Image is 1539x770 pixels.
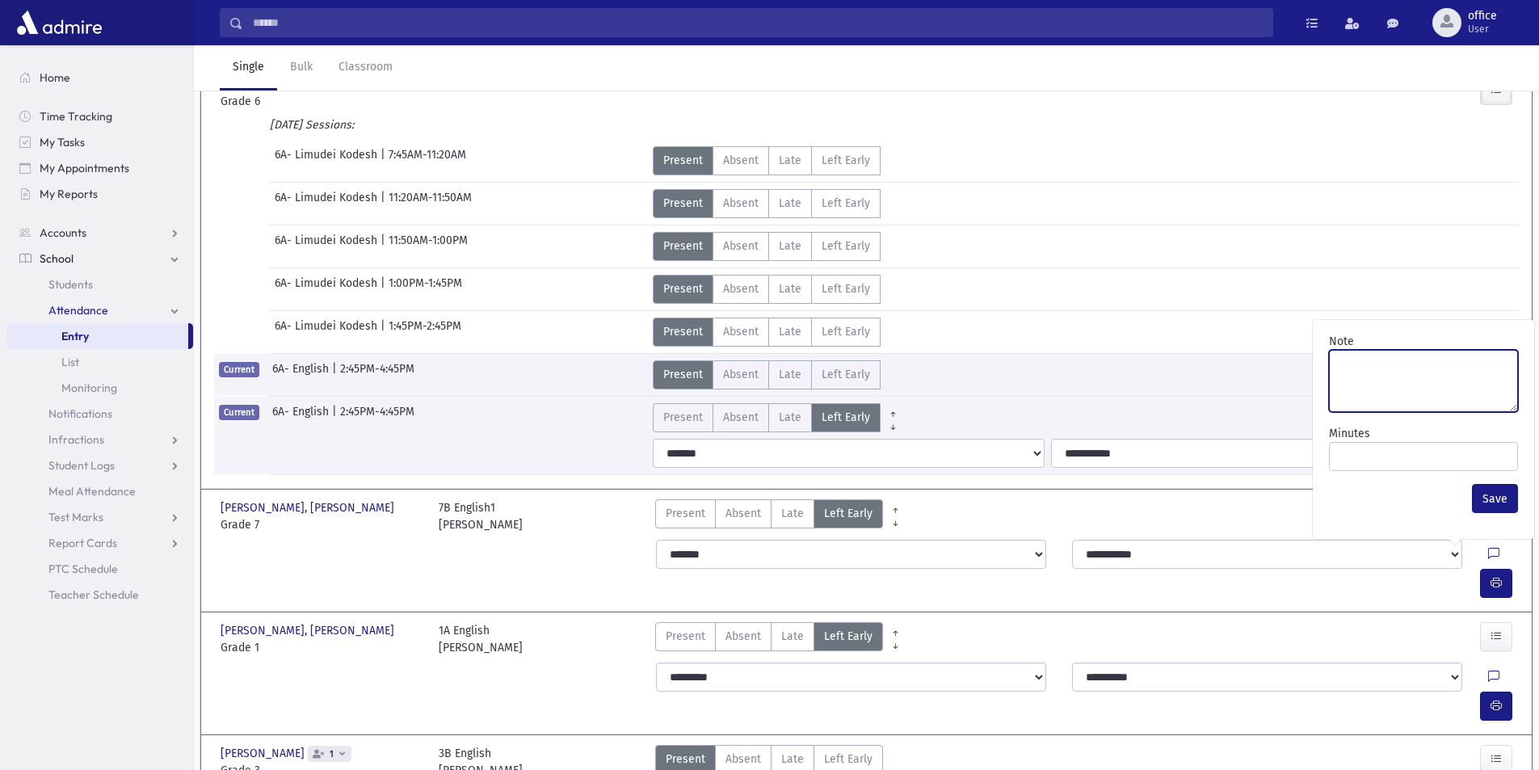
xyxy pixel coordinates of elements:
[1468,23,1497,36] span: User
[48,484,136,499] span: Meal Attendance
[6,103,193,129] a: Time Tracking
[779,323,801,340] span: Late
[6,65,193,90] a: Home
[48,536,117,550] span: Report Cards
[824,505,873,522] span: Left Early
[653,318,881,347] div: AttTypes
[6,271,193,297] a: Students
[6,556,193,582] a: PTC Schedule
[48,303,108,318] span: Attendance
[725,628,761,645] span: Absent
[653,232,881,261] div: AttTypes
[6,375,193,401] a: Monitoring
[822,195,870,212] span: Left Early
[781,505,804,522] span: Late
[332,403,340,432] span: |
[61,355,79,369] span: List
[6,478,193,504] a: Meal Attendance
[663,366,703,383] span: Present
[653,403,906,432] div: AttTypes
[275,275,381,304] span: 6A- Limudei Kodesh
[822,280,870,297] span: Left Early
[655,499,883,533] div: AttTypes
[653,189,881,218] div: AttTypes
[653,146,881,175] div: AttTypes
[6,323,188,349] a: Entry
[723,280,759,297] span: Absent
[439,622,523,656] div: 1A English [PERSON_NAME]
[48,406,112,421] span: Notifications
[272,360,332,389] span: 6A- English
[6,220,193,246] a: Accounts
[655,622,883,656] div: AttTypes
[221,93,423,110] span: Grade 6
[40,109,112,124] span: Time Tracking
[40,187,98,201] span: My Reports
[40,135,85,149] span: My Tasks
[340,360,414,389] span: 2:45PM-4:45PM
[653,360,881,389] div: AttTypes
[48,510,103,524] span: Test Marks
[1329,425,1370,442] label: Minutes
[781,628,804,645] span: Late
[219,362,259,377] span: Current
[221,499,397,516] span: [PERSON_NAME], [PERSON_NAME]
[48,432,104,447] span: Infractions
[6,349,193,375] a: List
[332,360,340,389] span: |
[381,275,389,304] span: |
[666,751,705,768] span: Present
[723,152,759,169] span: Absent
[723,366,759,383] span: Absent
[48,562,118,576] span: PTC Schedule
[824,628,873,645] span: Left Early
[6,582,193,608] a: Teacher Schedule
[6,452,193,478] a: Student Logs
[40,70,70,85] span: Home
[340,403,414,432] span: 2:45PM-4:45PM
[723,409,759,426] span: Absent
[40,225,86,240] span: Accounts
[381,146,389,175] span: |
[221,516,423,533] span: Grade 7
[1468,10,1497,23] span: office
[48,587,139,602] span: Teacher Schedule
[61,329,89,343] span: Entry
[779,152,801,169] span: Late
[6,297,193,323] a: Attendance
[663,238,703,255] span: Present
[389,232,468,261] span: 11:50AM-1:00PM
[48,277,93,292] span: Students
[326,45,406,90] a: Classroom
[270,118,354,132] i: [DATE] Sessions:
[723,238,759,255] span: Absent
[389,189,472,218] span: 11:20AM-11:50AM
[389,318,461,347] span: 1:45PM-2:45PM
[221,745,308,762] span: [PERSON_NAME]
[653,275,881,304] div: AttTypes
[275,189,381,218] span: 6A- Limudei Kodesh
[1472,484,1518,513] button: Save
[779,195,801,212] span: Late
[663,409,703,426] span: Present
[6,427,193,452] a: Infractions
[822,323,870,340] span: Left Early
[221,639,423,656] span: Grade 1
[275,318,381,347] span: 6A- Limudei Kodesh
[723,323,759,340] span: Absent
[381,232,389,261] span: |
[822,238,870,255] span: Left Early
[40,161,129,175] span: My Appointments
[666,505,705,522] span: Present
[439,499,523,533] div: 7B English1 [PERSON_NAME]
[61,381,117,395] span: Monitoring
[6,504,193,530] a: Test Marks
[381,189,389,218] span: |
[326,749,337,759] span: 1
[6,401,193,427] a: Notifications
[725,751,761,768] span: Absent
[779,280,801,297] span: Late
[381,318,389,347] span: |
[663,152,703,169] span: Present
[6,530,193,556] a: Report Cards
